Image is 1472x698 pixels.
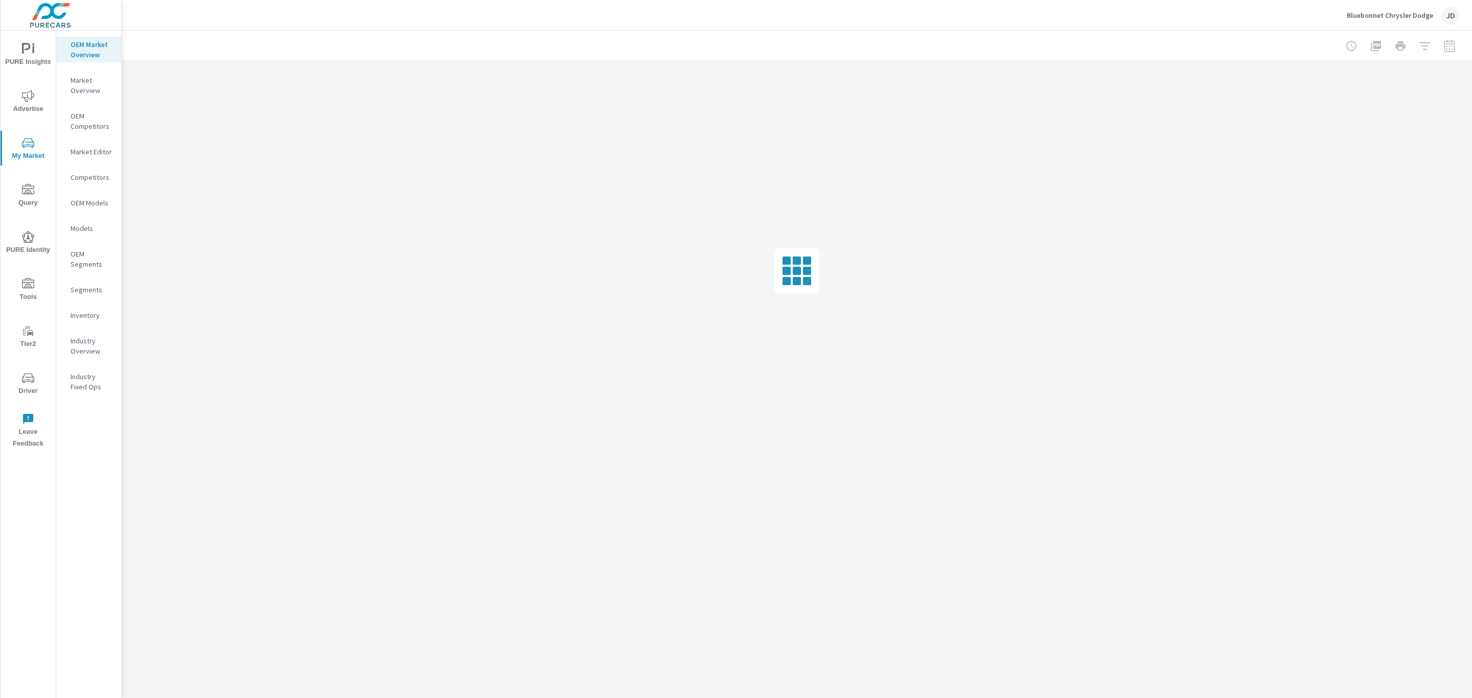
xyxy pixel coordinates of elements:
[56,170,121,185] div: Competitors
[56,195,121,211] div: OEM Models
[71,249,113,269] p: OEM Segments
[71,111,113,131] p: OEM Competitors
[4,372,53,397] span: Driver
[56,333,121,359] div: Industry Overview
[71,336,113,356] p: Industry Overview
[56,246,121,272] div: OEM Segments
[71,198,113,208] p: OEM Models
[56,108,121,134] div: OEM Competitors
[71,75,113,96] p: Market Overview
[4,413,53,450] span: Leave Feedback
[4,184,53,209] span: Query
[56,221,121,236] div: Models
[4,43,53,68] span: PURE Insights
[4,231,53,256] span: PURE Identity
[4,137,53,162] span: My Market
[4,90,53,115] span: Advertise
[56,308,121,323] div: Inventory
[71,285,113,295] p: Segments
[56,369,121,394] div: Industry Fixed Ops
[56,282,121,297] div: Segments
[56,73,121,98] div: Market Overview
[71,223,113,234] p: Models
[71,371,113,392] p: Industry Fixed Ops
[71,310,113,320] p: Inventory
[4,325,53,350] span: Tier2
[56,37,121,62] div: OEM Market Overview
[1,31,56,454] div: nav menu
[56,144,121,159] div: Market Editor
[71,172,113,182] p: Competitors
[4,278,53,303] span: Tools
[71,39,113,60] p: OEM Market Overview
[71,147,113,157] p: Market Editor
[1441,6,1460,25] div: JD
[1347,11,1433,20] p: Bluebonnet Chrysler Dodge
